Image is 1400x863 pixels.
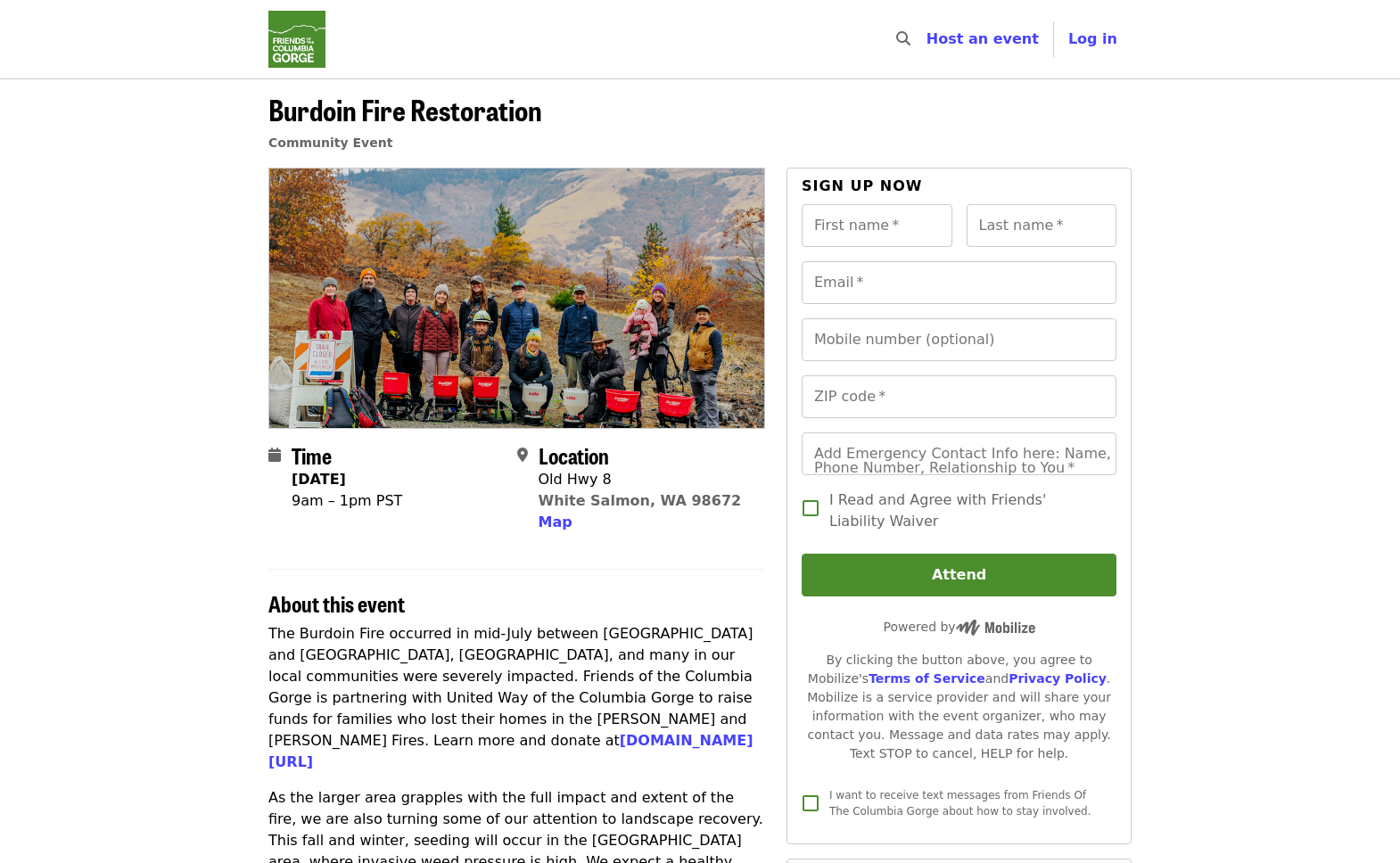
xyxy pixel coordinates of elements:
[802,204,952,247] input: First name
[517,447,528,464] i: map-marker-alt icon
[802,375,1116,418] input: ZIP code
[539,514,572,530] span: Map
[802,554,1116,596] button: Attend
[829,789,1091,818] span: I want to receive text messages from Friends Of The Columbia Gorge about how to stay involved.
[1068,30,1117,47] span: Log in
[802,651,1116,763] div: By clicking the button above, you agree to Mobilize's and . Mobilize is a service provider and wi...
[292,490,402,512] div: 9am – 1pm PST
[269,168,764,428] img: Burdoin Fire Restoration organized by Friends Of The Columbia Gorge
[539,492,742,509] a: White Salmon, WA 98672
[802,432,1116,475] input: Add Emergency Contact Info here: Name, Phone Number, Relationship to You
[869,671,985,686] a: Terms of Service
[539,512,572,533] button: Map
[539,469,742,490] div: Old Hwy 8
[829,489,1102,532] span: I Read and Agree with Friends' Liability Waiver
[1009,671,1107,686] a: Privacy Policy
[539,440,609,471] span: Location
[1054,21,1132,57] button: Log in
[926,30,1039,47] a: Host an event
[268,623,765,773] p: The Burdoin Fire occurred in mid-July between [GEOGRAPHIC_DATA] and [GEOGRAPHIC_DATA], [GEOGRAPHI...
[956,620,1035,636] img: Powered by Mobilize
[268,11,325,68] img: Friends Of The Columbia Gorge - Home
[896,30,910,47] i: search icon
[802,177,923,194] span: Sign up now
[292,440,332,471] span: Time
[292,471,346,488] strong: [DATE]
[268,88,542,130] span: Burdoin Fire Restoration
[802,261,1116,304] input: Email
[268,447,281,464] i: calendar icon
[967,204,1117,247] input: Last name
[268,136,392,150] a: Community Event
[268,588,405,619] span: About this event
[921,18,935,61] input: Search
[802,318,1116,361] input: Mobile number (optional)
[884,620,1035,634] span: Powered by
